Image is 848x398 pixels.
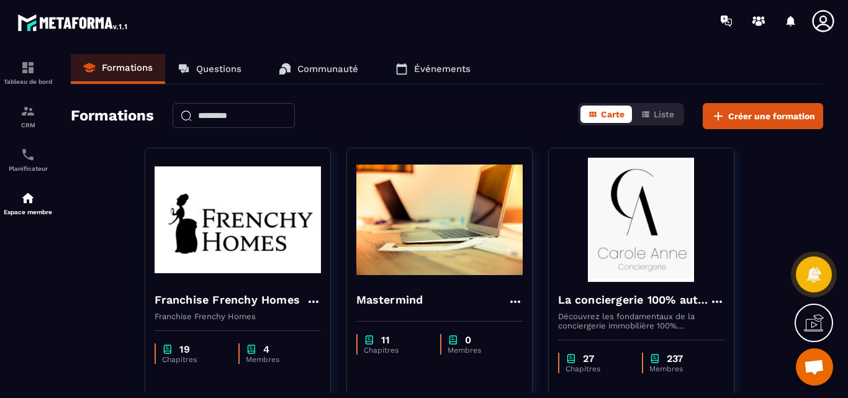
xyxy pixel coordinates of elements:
[667,353,683,364] p: 237
[179,343,190,355] p: 19
[3,51,53,94] a: formationformationTableau de bord
[583,353,594,364] p: 27
[649,364,712,373] p: Membres
[728,110,815,122] span: Créer une formation
[3,209,53,215] p: Espace membre
[356,158,523,282] img: formation-background
[558,158,724,282] img: formation-background
[566,353,577,364] img: chapter
[465,334,471,346] p: 0
[649,353,661,364] img: chapter
[3,122,53,129] p: CRM
[20,191,35,206] img: automations
[266,54,371,84] a: Communauté
[263,343,269,355] p: 4
[3,78,53,85] p: Tableau de bord
[601,109,625,119] span: Carte
[703,103,823,129] button: Créer une formation
[196,63,241,75] p: Questions
[381,334,390,346] p: 11
[364,334,375,346] img: chapter
[297,63,358,75] p: Communauté
[155,291,300,309] h4: Franchise Frenchy Homes
[3,94,53,138] a: formationformationCRM
[558,312,724,330] p: Découvrez les fondamentaux de la conciergerie immobilière 100% automatisée. Cette formation est c...
[165,54,254,84] a: Questions
[364,346,428,355] p: Chapitres
[155,158,321,282] img: formation-background
[414,63,471,75] p: Événements
[383,54,483,84] a: Événements
[162,355,226,364] p: Chapitres
[558,291,710,309] h4: La conciergerie 100% automatisée
[71,103,154,129] h2: Formations
[566,364,629,373] p: Chapitres
[155,312,321,321] p: Franchise Frenchy Homes
[448,334,459,346] img: chapter
[20,60,35,75] img: formation
[162,343,173,355] img: chapter
[20,104,35,119] img: formation
[246,343,257,355] img: chapter
[246,355,309,364] p: Membres
[17,11,129,34] img: logo
[356,291,423,309] h4: Mastermind
[448,346,510,355] p: Membres
[580,106,632,123] button: Carte
[633,106,682,123] button: Liste
[71,54,165,84] a: Formations
[796,348,833,386] a: Ouvrir le chat
[3,165,53,172] p: Planificateur
[3,138,53,181] a: schedulerschedulerPlanificateur
[654,109,674,119] span: Liste
[102,62,153,73] p: Formations
[20,147,35,162] img: scheduler
[3,181,53,225] a: automationsautomationsEspace membre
